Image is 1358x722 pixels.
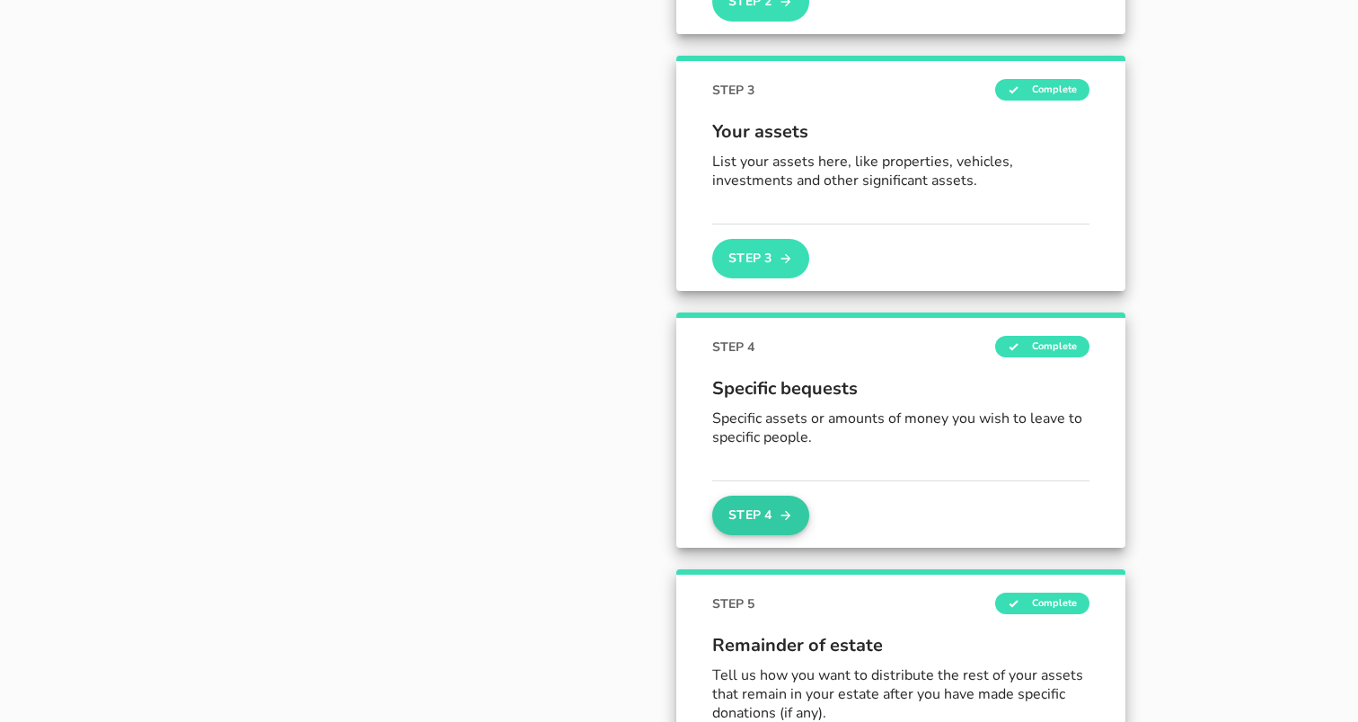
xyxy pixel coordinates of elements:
span: Complete [995,79,1089,101]
button: Step 3 [712,239,809,278]
span: STEP 4 [712,338,754,357]
span: Specific bequests [712,375,1089,402]
span: STEP 5 [712,594,754,613]
button: Step 4 [712,496,809,535]
span: Your assets [712,119,1089,145]
p: Specific assets or amounts of money you wish to leave to specific people. [712,409,1089,447]
p: List your assets here, like properties, vehicles, investments and other significant assets. [712,153,1089,190]
span: Complete [995,593,1089,614]
span: STEP 3 [712,81,754,100]
span: Remainder of estate [712,632,1089,659]
span: Complete [995,336,1089,357]
p: Tell us how you want to distribute the rest of your assets that remain in your estate after you h... [712,666,1089,722]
